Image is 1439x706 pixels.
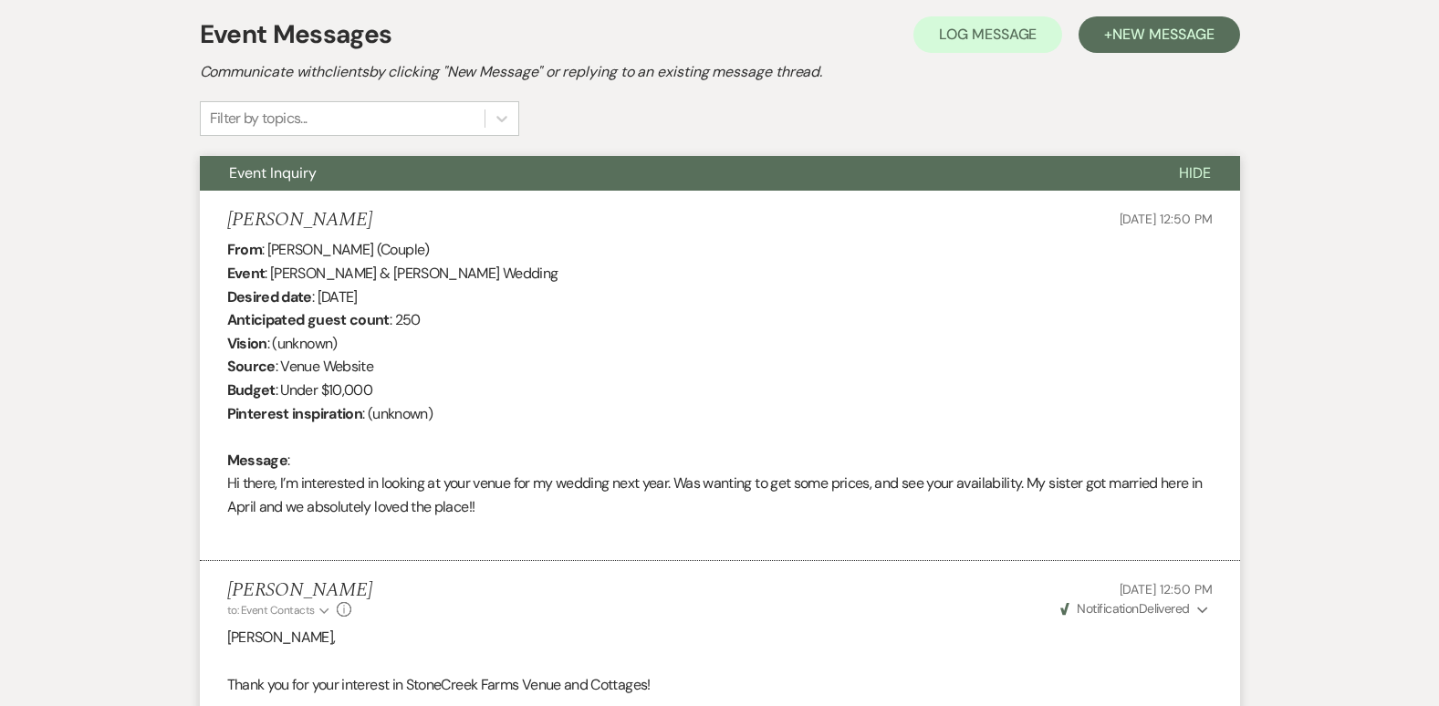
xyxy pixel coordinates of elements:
button: +New Message [1079,16,1239,53]
span: Event Inquiry [229,163,317,182]
span: Thank you for your interest in StoneCreek Farms Venue and Cottages! [227,675,651,694]
b: Desired date [227,287,312,306]
button: Hide [1150,156,1240,191]
span: New Message [1112,25,1214,44]
h1: Event Messages [200,16,392,54]
button: NotificationDelivered [1058,599,1212,618]
button: Event Inquiry [200,156,1150,191]
button: Log Message [913,16,1062,53]
span: Hide [1179,163,1211,182]
b: Budget [227,380,276,400]
p: [PERSON_NAME], [227,626,1213,649]
b: Event [227,264,266,283]
h5: [PERSON_NAME] [227,579,372,602]
span: [DATE] 12:50 PM [1120,581,1213,597]
span: [DATE] 12:50 PM [1120,211,1213,227]
span: Log Message [939,25,1037,44]
b: Source [227,357,276,376]
b: Message [227,451,288,470]
button: to: Event Contacts [227,602,332,618]
div: Filter by topics... [210,108,308,130]
b: From [227,240,262,259]
h5: [PERSON_NAME] [227,209,372,232]
span: Notification [1077,600,1138,617]
b: Vision [227,334,267,353]
span: to: Event Contacts [227,603,315,618]
span: Delivered [1060,600,1190,617]
div: : [PERSON_NAME] (Couple) : [PERSON_NAME] & [PERSON_NAME] Wedding : [DATE] : 250 : (unknown) : Ven... [227,238,1213,542]
h2: Communicate with clients by clicking "New Message" or replying to an existing message thread. [200,61,1240,83]
b: Anticipated guest count [227,310,390,329]
b: Pinterest inspiration [227,404,363,423]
